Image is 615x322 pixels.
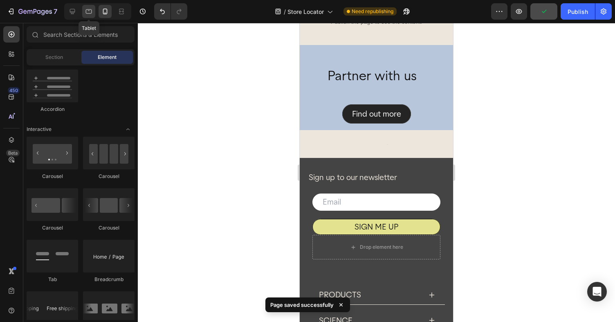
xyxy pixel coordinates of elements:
[8,87,20,94] div: 450
[83,224,135,232] div: Carousel
[45,54,63,61] span: Section
[19,293,53,302] span: SCIENCE
[300,23,453,322] iframe: Design area
[98,54,117,61] span: Element
[568,7,588,16] div: Publish
[27,224,78,232] div: Carousel
[287,7,324,16] span: Store Locator
[27,173,78,180] div: Carousel
[27,126,52,133] span: Interactive
[284,7,286,16] span: /
[27,26,135,43] input: Search Sections & Elements
[83,173,135,180] div: Carousel
[27,276,78,283] div: Tab
[561,3,595,20] button: Publish
[6,150,20,156] div: Beta
[270,301,334,309] p: Page saved successfully
[121,123,135,136] span: Toggle open
[352,8,393,15] span: Need republishing
[3,3,61,20] button: 7
[27,106,78,113] div: Accordion
[154,3,187,20] div: Undo/Redo
[54,7,57,16] p: 7
[587,282,607,302] div: Open Intercom Messenger
[83,276,135,283] div: Breadcrumb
